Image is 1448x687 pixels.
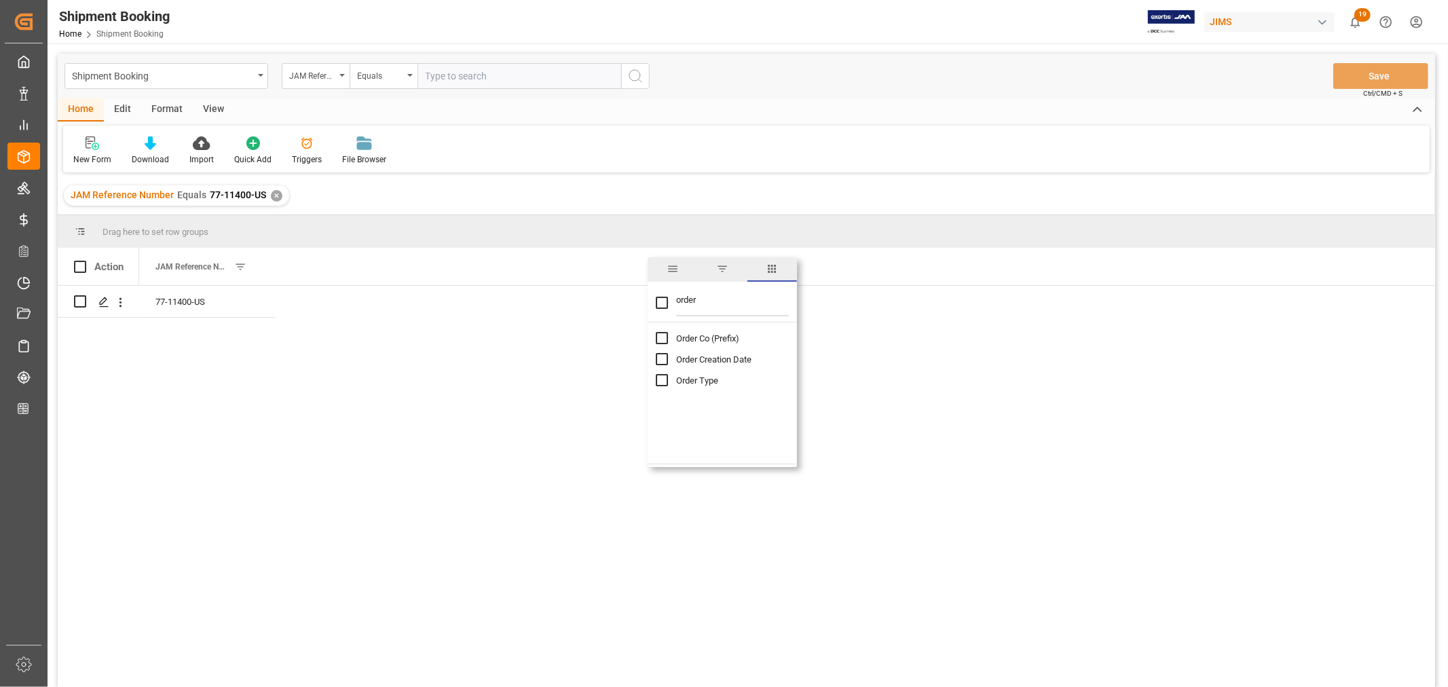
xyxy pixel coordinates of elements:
[141,98,193,122] div: Format
[282,63,350,89] button: open menu
[697,257,747,282] span: filter
[64,63,268,89] button: open menu
[357,67,403,82] div: Equals
[234,153,272,166] div: Quick Add
[621,63,650,89] button: search button
[59,29,81,39] a: Home
[72,67,253,83] div: Shipment Booking
[648,257,697,282] span: general
[210,189,266,200] span: 77-11400-US
[342,153,386,166] div: File Browser
[103,227,208,237] span: Drag here to set row groups
[1363,88,1403,98] span: Ctrl/CMD + S
[676,333,739,343] span: Order Co (Prefix)
[189,153,214,166] div: Import
[1371,7,1401,37] button: Help Center
[73,153,111,166] div: New Form
[656,328,805,349] div: Order Co (Prefix) column toggle visibility (hidden)
[1354,8,1371,22] span: 19
[71,189,174,200] span: JAM Reference Number
[58,286,139,318] div: Press SPACE to select this row.
[289,67,335,82] div: JAM Reference Number
[139,286,275,317] div: 77-11400-US
[1204,9,1340,35] button: JIMS
[292,153,322,166] div: Triggers
[271,190,282,202] div: ✕
[94,261,124,273] div: Action
[747,257,797,282] span: columns
[155,262,229,272] span: JAM Reference Number
[1340,7,1371,37] button: show 19 new notifications
[177,189,206,200] span: Equals
[350,63,417,89] button: open menu
[58,98,104,122] div: Home
[676,289,789,316] input: Filter Columns Input
[417,63,621,89] input: Type to search
[1204,12,1335,32] div: JIMS
[104,98,141,122] div: Edit
[139,286,275,318] div: Press SPACE to select this row.
[193,98,234,122] div: View
[656,370,805,391] div: Order Type column toggle visibility (hidden)
[676,375,718,386] span: Order Type
[1148,10,1195,34] img: Exertis%20JAM%20-%20Email%20Logo.jpg_1722504956.jpg
[59,6,170,26] div: Shipment Booking
[1333,63,1428,89] button: Save
[656,349,805,370] div: Order Creation Date column toggle visibility (hidden)
[132,153,169,166] div: Download
[676,354,751,365] span: Order Creation Date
